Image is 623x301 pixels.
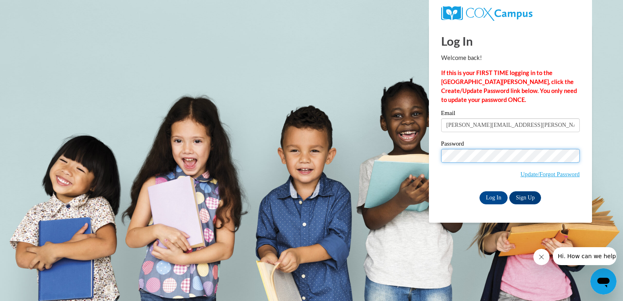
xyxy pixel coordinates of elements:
iframe: Message from company [553,247,616,265]
a: Sign Up [509,191,541,204]
label: Email [441,110,580,118]
input: Log In [479,191,508,204]
iframe: Button to launch messaging window [590,268,616,294]
label: Password [441,141,580,149]
strong: If this is your FIRST TIME logging in to the [GEOGRAPHIC_DATA][PERSON_NAME], click the Create/Upd... [441,69,577,103]
p: Welcome back! [441,53,580,62]
img: COX Campus [441,6,532,21]
iframe: Close message [533,249,550,265]
a: Update/Forgot Password [521,171,580,177]
h1: Log In [441,33,580,49]
span: Hi. How can we help? [5,6,66,12]
a: COX Campus [441,6,580,21]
